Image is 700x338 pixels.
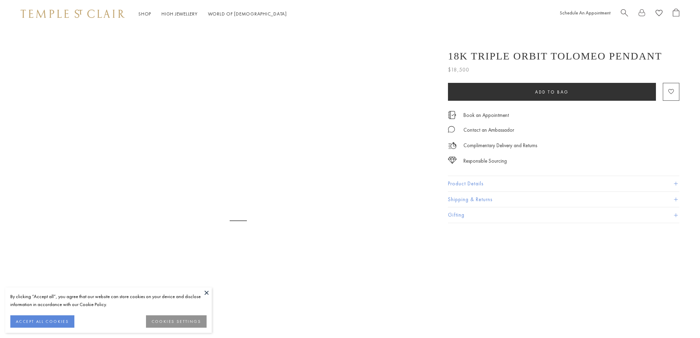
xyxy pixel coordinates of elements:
[146,315,207,328] button: COOKIES SETTINGS
[463,126,514,134] div: Contact an Ambassador
[448,83,656,101] button: Add to bag
[10,293,207,308] div: By clicking “Accept all”, you agree that our website can store cookies on your device and disclos...
[448,207,679,223] button: Gifting
[138,10,287,18] nav: Main navigation
[448,126,455,133] img: MessageIcon-01_2.svg
[448,50,662,62] h1: 18K Triple Orbit Tolomeo Pendant
[448,176,679,192] button: Product Details
[161,11,198,17] a: High JewelleryHigh Jewellery
[666,306,693,331] iframe: Gorgias live chat messenger
[656,9,662,19] a: View Wishlist
[21,10,125,18] img: Temple St. Clair
[138,11,151,17] a: ShopShop
[673,9,679,19] a: Open Shopping Bag
[208,11,287,17] a: World of [DEMOGRAPHIC_DATA]World of [DEMOGRAPHIC_DATA]
[560,10,610,16] a: Schedule An Appointment
[535,89,569,95] span: Add to bag
[463,157,507,165] div: Responsible Sourcing
[463,141,537,150] p: Complimentary Delivery and Returns
[448,141,457,150] img: icon_delivery.svg
[463,111,509,119] a: Book an Appointment
[448,192,679,207] button: Shipping & Returns
[448,65,469,74] span: $18,500
[448,157,457,164] img: icon_sourcing.svg
[621,9,628,19] a: Search
[448,111,456,119] img: icon_appointment.svg
[10,315,74,328] button: ACCEPT ALL COOKIES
